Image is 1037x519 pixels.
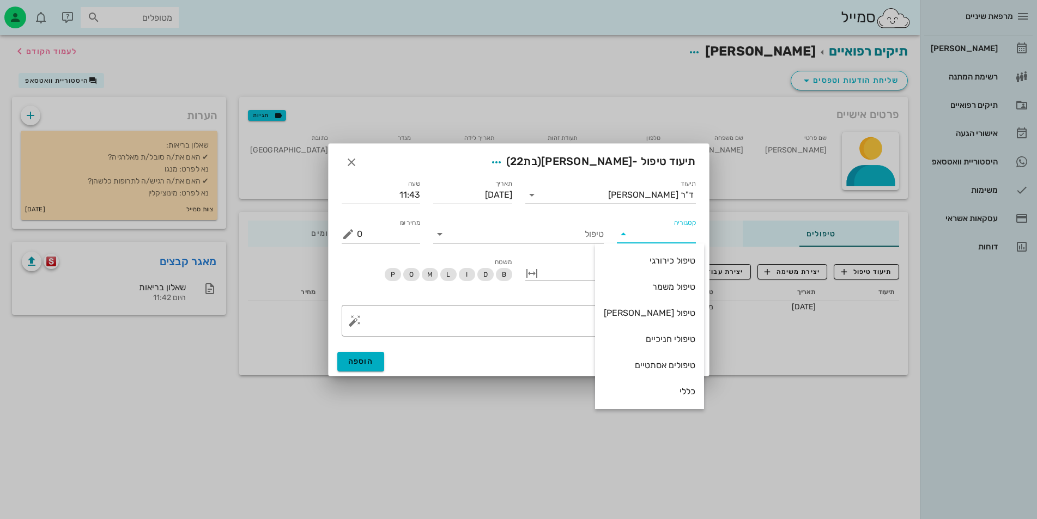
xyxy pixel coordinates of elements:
div: טיפול [PERSON_NAME] [604,308,695,318]
span: M [427,268,432,281]
label: שעה [408,180,421,188]
label: תאריך [495,180,512,188]
span: D [483,268,487,281]
span: I [466,268,468,281]
span: P [390,268,395,281]
span: 22 [510,155,524,168]
span: O [409,268,413,281]
label: תיעוד [681,180,696,188]
button: הוספה [337,352,385,371]
div: טיפול כירורגי [604,255,695,266]
div: תיעודד"ר [PERSON_NAME] [525,186,696,204]
span: הוספה [348,357,374,366]
span: (בת ) [506,155,542,168]
label: מחיר ₪ [400,219,421,227]
div: טיפולי חניכיים [604,334,695,344]
label: קטגוריה [674,219,696,227]
div: טיפול משמר [604,282,695,292]
span: תיעוד טיפול - [487,152,696,172]
div: טיפולים אסתטיים [604,360,695,370]
div: כללי [604,386,695,396]
span: L [446,268,450,281]
span: [PERSON_NAME] [541,155,632,168]
div: ד"ר [PERSON_NAME] [608,190,694,200]
button: מחיר ₪ appended action [342,228,355,241]
span: משטח [495,258,512,266]
span: B [501,268,506,281]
